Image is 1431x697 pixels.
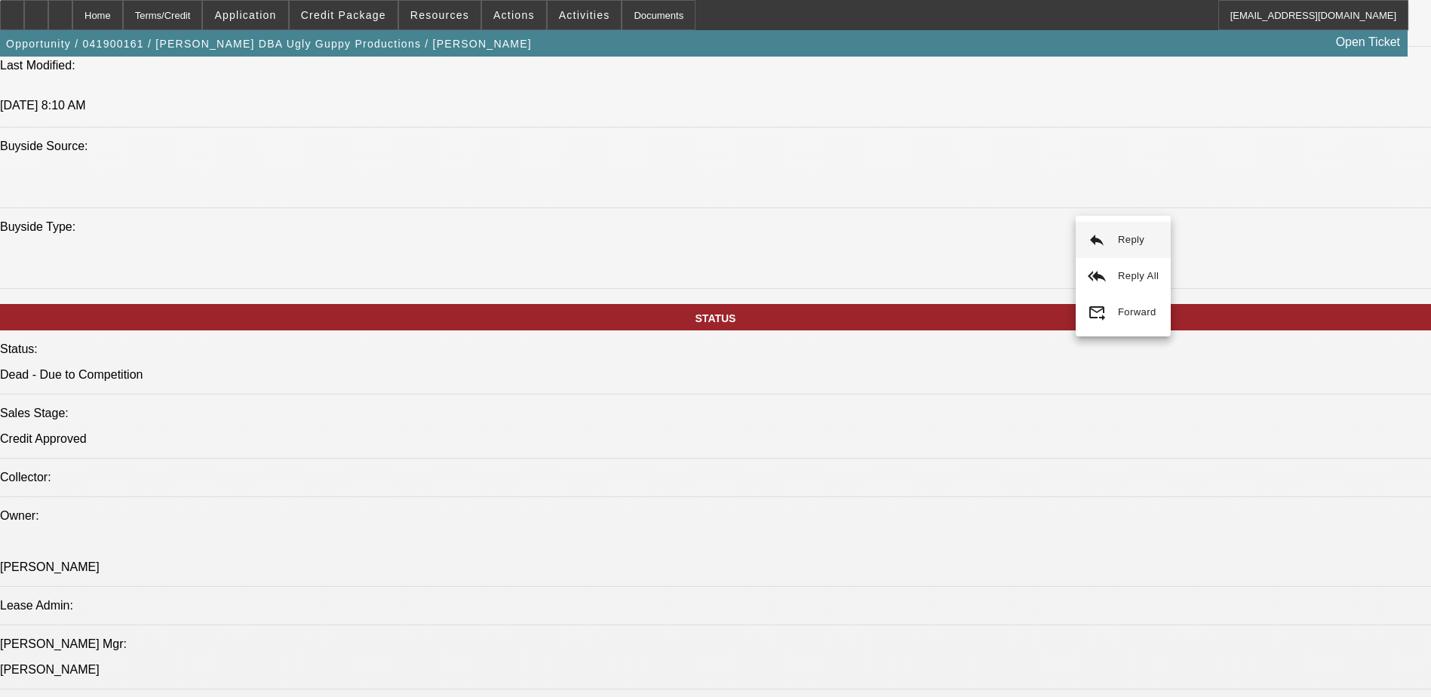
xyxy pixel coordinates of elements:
mat-icon: reply [1088,231,1106,249]
span: Reply All [1118,270,1159,281]
button: Credit Package [290,1,398,29]
span: Opportunity / 041900161 / [PERSON_NAME] DBA Ugly Guppy Productions / [PERSON_NAME] [6,38,532,50]
span: Actions [493,9,535,21]
mat-icon: forward_to_inbox [1088,303,1106,321]
span: Credit Package [301,9,386,21]
span: Reply [1118,234,1144,245]
button: Actions [482,1,546,29]
span: Resources [410,9,469,21]
span: Activities [559,9,610,21]
button: Application [203,1,287,29]
span: Forward [1118,306,1156,318]
a: Open Ticket [1330,29,1406,55]
span: STATUS [696,312,736,324]
button: Resources [399,1,481,29]
span: Application [214,9,276,21]
button: Activities [548,1,622,29]
mat-icon: reply_all [1088,267,1106,285]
